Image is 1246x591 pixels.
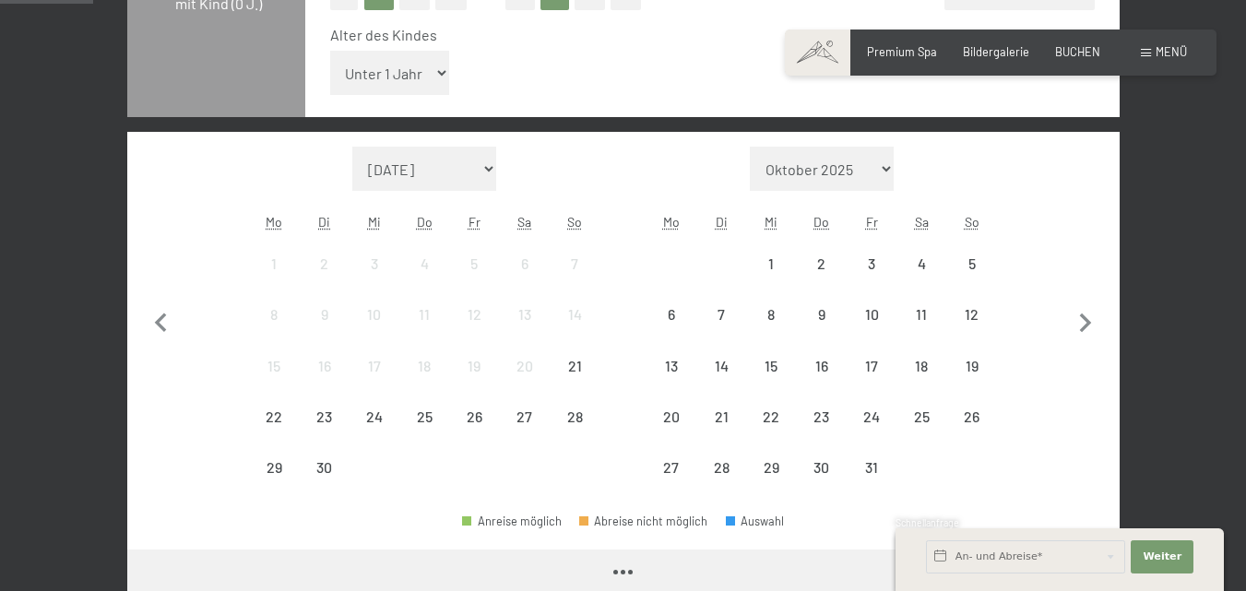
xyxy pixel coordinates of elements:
[249,392,299,442] div: Mon Sep 22 2025
[300,443,350,492] div: Anreise nicht möglich
[963,44,1029,59] a: Bildergalerie
[399,392,449,442] div: Anreise nicht möglich
[765,214,777,230] abbr: Mittwoch
[696,392,746,442] div: Anreise nicht möglich
[647,290,696,339] div: Mon Oct 06 2025
[866,214,878,230] abbr: Freitag
[368,214,381,230] abbr: Mittwoch
[300,290,350,339] div: Anreise nicht möglich
[351,359,398,405] div: 17
[462,515,562,527] div: Anreise möglich
[500,392,550,442] div: Anreise nicht möglich
[251,307,297,353] div: 8
[300,290,350,339] div: Tue Sep 09 2025
[696,443,746,492] div: Anreise nicht möglich
[251,460,297,506] div: 29
[748,460,794,506] div: 29
[500,239,550,289] div: Sat Sep 06 2025
[469,214,481,230] abbr: Freitag
[550,290,599,339] div: Anreise nicht möglich
[502,256,548,302] div: 6
[399,290,449,339] div: Anreise nicht möglich
[399,239,449,289] div: Thu Sep 04 2025
[451,307,497,353] div: 12
[449,290,499,339] div: Anreise nicht möglich
[550,392,599,442] div: Anreise nicht möglich
[896,290,946,339] div: Sat Oct 11 2025
[726,515,785,527] div: Auswahl
[896,239,946,289] div: Sat Oct 04 2025
[799,307,845,353] div: 9
[696,340,746,390] div: Anreise nicht möglich
[401,307,447,353] div: 11
[915,214,929,230] abbr: Samstag
[896,392,946,442] div: Sat Oct 25 2025
[249,239,299,289] div: Mon Sep 01 2025
[399,340,449,390] div: Anreise nicht möglich
[847,443,896,492] div: Anreise nicht möglich
[847,340,896,390] div: Fri Oct 17 2025
[451,409,497,455] div: 26
[550,340,599,390] div: Anreise nicht möglich
[552,256,598,302] div: 7
[716,214,728,230] abbr: Dienstag
[746,443,796,492] div: Wed Oct 29 2025
[797,290,847,339] div: Thu Oct 09 2025
[330,25,1080,45] div: Alter des Kindes
[746,443,796,492] div: Anreise nicht möglich
[502,359,548,405] div: 20
[550,340,599,390] div: Sun Sep 21 2025
[517,214,531,230] abbr: Samstag
[696,392,746,442] div: Tue Oct 21 2025
[898,256,944,302] div: 4
[350,392,399,442] div: Wed Sep 24 2025
[249,239,299,289] div: Anreise nicht möglich
[946,392,996,442] div: Sun Oct 26 2025
[696,290,746,339] div: Tue Oct 07 2025
[1131,540,1193,573] button: Weiter
[550,290,599,339] div: Sun Sep 14 2025
[797,340,847,390] div: Thu Oct 16 2025
[848,409,895,455] div: 24
[351,307,398,353] div: 10
[350,239,399,289] div: Anreise nicht möglich
[417,214,433,230] abbr: Donnerstag
[748,307,794,353] div: 8
[1143,550,1181,564] span: Weiter
[249,392,299,442] div: Anreise nicht möglich
[647,340,696,390] div: Mon Oct 13 2025
[449,340,499,390] div: Anreise nicht möglich
[1066,147,1105,493] button: Nächster Monat
[647,290,696,339] div: Anreise nicht möglich
[847,392,896,442] div: Fri Oct 24 2025
[1055,44,1100,59] a: BUCHEN
[567,214,582,230] abbr: Sonntag
[946,239,996,289] div: Sun Oct 05 2025
[249,340,299,390] div: Mon Sep 15 2025
[847,239,896,289] div: Anreise nicht möglich
[502,307,548,353] div: 13
[451,359,497,405] div: 19
[797,443,847,492] div: Thu Oct 30 2025
[965,214,979,230] abbr: Sonntag
[449,392,499,442] div: Anreise nicht möglich
[550,239,599,289] div: Sun Sep 07 2025
[266,214,282,230] abbr: Montag
[451,256,497,302] div: 5
[647,392,696,442] div: Anreise nicht möglich
[797,239,847,289] div: Anreise nicht möglich
[847,392,896,442] div: Anreise nicht möglich
[302,359,348,405] div: 16
[797,392,847,442] div: Anreise nicht möglich
[550,392,599,442] div: Sun Sep 28 2025
[896,340,946,390] div: Anreise nicht möglich
[948,359,994,405] div: 19
[748,256,794,302] div: 1
[251,359,297,405] div: 15
[813,214,829,230] abbr: Donnerstag
[896,290,946,339] div: Anreise nicht möglich
[249,340,299,390] div: Anreise nicht möglich
[449,290,499,339] div: Fri Sep 12 2025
